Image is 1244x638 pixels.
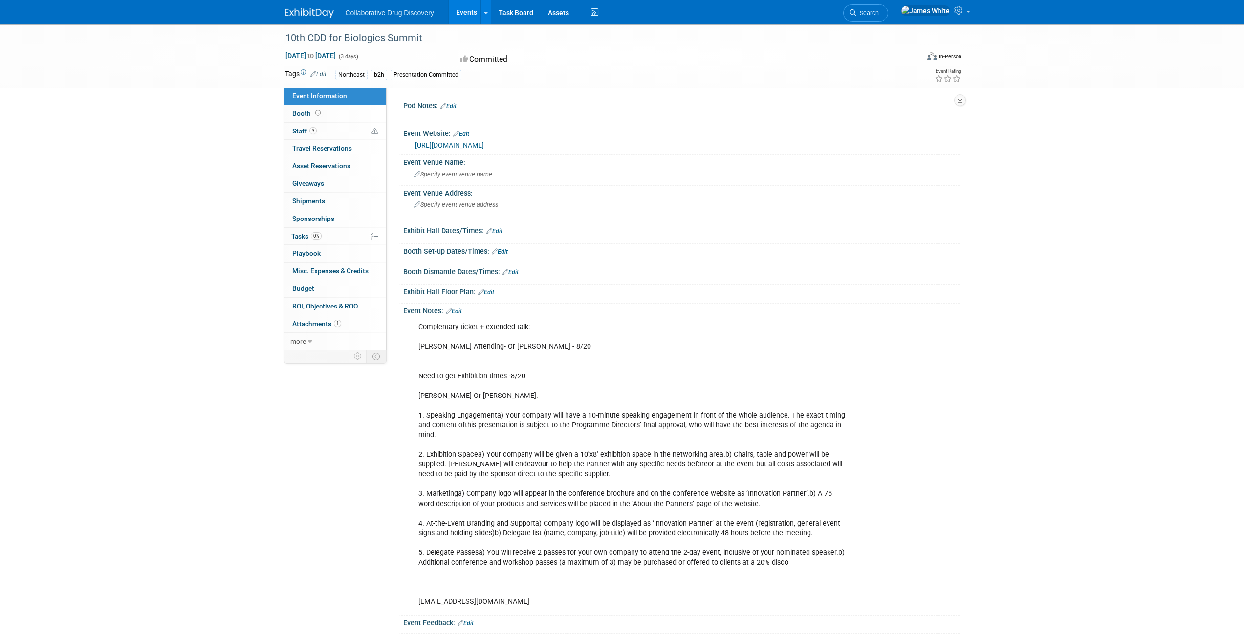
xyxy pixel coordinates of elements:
a: Edit [458,620,474,627]
div: 10th CDD for Biologics Summit [282,29,904,47]
a: Misc. Expenses & Credits [284,263,386,280]
div: Exhibit Hall Dates/Times: [403,223,960,236]
a: Attachments1 [284,315,386,332]
div: Exhibit Hall Floor Plan: [403,285,960,297]
a: [URL][DOMAIN_NAME] [415,141,484,149]
div: Complentary ticket + extended talk: [PERSON_NAME] Attending- Or [PERSON_NAME] - 8/20 Need to get ... [412,317,852,612]
div: Booth Dismantle Dates/Times: [403,264,960,277]
span: Event Information [292,92,347,100]
span: Playbook [292,249,321,257]
div: Event Notes: [403,304,960,316]
a: Edit [502,269,519,276]
img: Format-Inperson.png [927,52,937,60]
span: Sponsorships [292,215,334,222]
a: Asset Reservations [284,157,386,175]
a: more [284,333,386,350]
img: ExhibitDay [285,8,334,18]
div: Event Feedback: [403,616,960,628]
div: Event Format [861,51,962,66]
a: Giveaways [284,175,386,192]
span: 1 [334,320,341,327]
span: more [290,337,306,345]
a: Booth [284,105,386,122]
span: (3 days) [338,53,358,60]
a: Budget [284,280,386,297]
div: Pod Notes: [403,98,960,111]
td: Tags [285,69,327,80]
span: ROI, Objectives & ROO [292,302,358,310]
span: to [306,52,315,60]
span: Budget [292,285,314,292]
span: Potential Scheduling Conflict -- at least one attendee is tagged in another overlapping event. [371,127,378,136]
td: Toggle Event Tabs [366,350,386,363]
div: Event Rating [935,69,961,74]
span: Tasks [291,232,322,240]
img: James White [901,5,950,16]
a: Edit [310,71,327,78]
a: Tasks0% [284,228,386,245]
a: Edit [446,308,462,315]
span: Search [856,9,879,17]
a: Search [843,4,888,22]
div: In-Person [938,53,961,60]
a: Edit [486,228,502,235]
div: Presentation Committed [391,70,461,80]
a: Shipments [284,193,386,210]
span: Specify event venue address [414,201,498,208]
a: Playbook [284,245,386,262]
div: Event Website: [403,126,960,139]
div: Committed [458,51,674,68]
a: Edit [478,289,494,296]
div: b2h [371,70,387,80]
a: Edit [440,103,457,110]
a: Staff3 [284,123,386,140]
span: Staff [292,127,317,135]
span: [DATE] [DATE] [285,51,336,60]
span: 0% [311,232,322,240]
span: Misc. Expenses & Credits [292,267,369,275]
a: Edit [453,131,469,137]
span: Booth not reserved yet [313,110,323,117]
a: Travel Reservations [284,140,386,157]
span: 3 [309,127,317,134]
div: Northeast [335,70,368,80]
span: Booth [292,110,323,117]
div: Event Venue Name: [403,155,960,167]
div: Event Venue Address: [403,186,960,198]
span: Giveaways [292,179,324,187]
a: Event Information [284,88,386,105]
span: Specify event venue name [414,171,492,178]
span: Shipments [292,197,325,205]
span: Travel Reservations [292,144,352,152]
a: ROI, Objectives & ROO [284,298,386,315]
span: Attachments [292,320,341,328]
td: Personalize Event Tab Strip [349,350,367,363]
span: Asset Reservations [292,162,350,170]
span: Collaborative Drug Discovery [346,9,434,17]
div: Booth Set-up Dates/Times: [403,244,960,257]
a: Sponsorships [284,210,386,227]
a: Edit [492,248,508,255]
